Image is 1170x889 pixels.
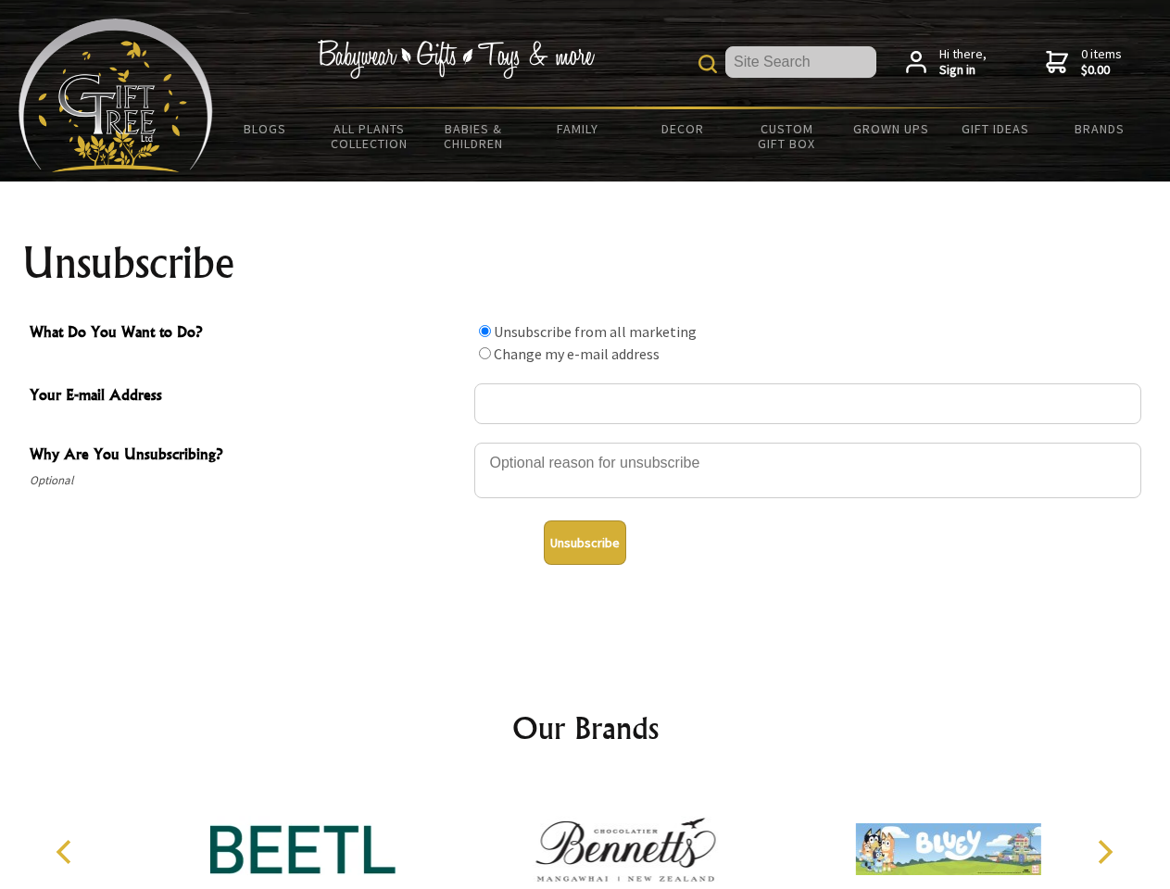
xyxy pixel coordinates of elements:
img: Babyware - Gifts - Toys and more... [19,19,213,172]
img: product search [698,55,717,73]
span: 0 items [1081,45,1122,79]
strong: $0.00 [1081,62,1122,79]
h2: Our Brands [37,706,1134,750]
a: Custom Gift Box [735,109,839,163]
strong: Sign in [939,62,987,79]
button: Previous [46,832,87,872]
input: What Do You Want to Do? [479,347,491,359]
label: Unsubscribe from all marketing [494,322,697,341]
input: Site Search [725,46,876,78]
label: Change my e-mail address [494,344,660,363]
span: Your E-mail Address [30,383,465,410]
a: Decor [630,109,735,148]
a: Babies & Children [421,109,526,163]
input: Your E-mail Address [474,383,1141,424]
span: Hi there, [939,46,987,79]
span: Why Are You Unsubscribing? [30,443,465,470]
a: BLOGS [213,109,318,148]
a: Gift Ideas [943,109,1048,148]
input: What Do You Want to Do? [479,325,491,337]
span: What Do You Want to Do? [30,320,465,347]
a: Grown Ups [838,109,943,148]
textarea: Why Are You Unsubscribing? [474,443,1141,498]
img: Babywear - Gifts - Toys & more [317,40,595,79]
a: Family [526,109,631,148]
a: All Plants Collection [318,109,422,163]
span: Optional [30,470,465,492]
a: Hi there,Sign in [906,46,987,79]
a: Brands [1048,109,1152,148]
button: Unsubscribe [544,520,626,565]
a: 0 items$0.00 [1046,46,1122,79]
h1: Unsubscribe [22,241,1149,285]
button: Next [1084,832,1125,872]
